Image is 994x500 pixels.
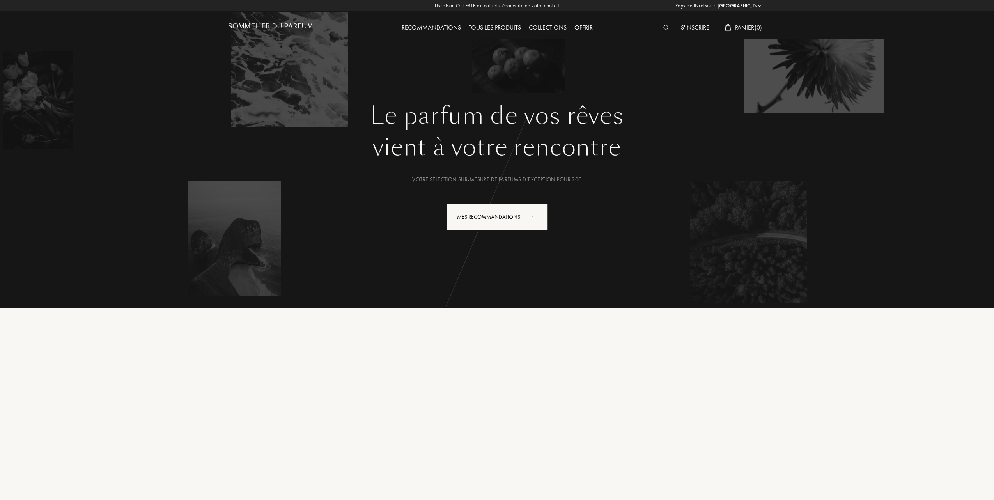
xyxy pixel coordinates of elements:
img: search_icn_white.svg [663,25,669,30]
div: S'inscrire [677,23,713,33]
h1: Le parfum de vos rêves [234,102,760,130]
div: Collections [525,23,571,33]
div: Offrir [571,23,597,33]
img: cart_white.svg [725,24,731,31]
span: Panier ( 0 ) [735,23,762,32]
a: Tous les produits [465,23,525,32]
a: Mes Recommandationsanimation [441,204,554,230]
a: Collections [525,23,571,32]
div: Votre selection sur-mesure de parfums d’exception pour 20€ [234,176,760,184]
a: Recommandations [398,23,465,32]
a: S'inscrire [677,23,713,32]
div: Mes Recommandations [447,204,548,230]
div: animation [529,209,544,224]
a: Offrir [571,23,597,32]
div: Tous les produits [465,23,525,33]
div: vient à votre rencontre [234,130,760,165]
div: Recommandations [398,23,465,33]
h1: Sommelier du Parfum [228,23,313,30]
a: Sommelier du Parfum [228,23,313,33]
span: Pays de livraison : [675,2,716,10]
img: arrow_w.png [757,3,762,9]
